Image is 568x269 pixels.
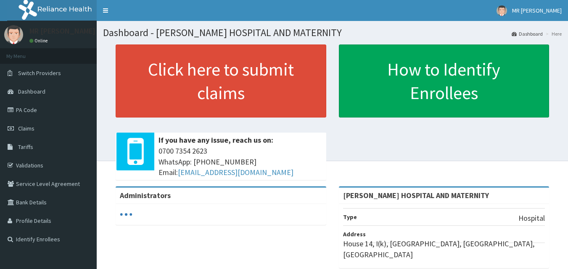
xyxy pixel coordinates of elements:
[18,69,61,77] span: Switch Providers
[339,44,550,118] a: How to Identify Enrollees
[159,135,273,145] b: If you have any issue, reach us on:
[178,167,293,177] a: [EMAIL_ADDRESS][DOMAIN_NAME]
[343,230,366,238] b: Address
[512,30,543,37] a: Dashboard
[18,88,45,95] span: Dashboard
[29,27,95,35] p: MR [PERSON_NAME]
[343,238,545,260] p: House 14, I(k), [GEOGRAPHIC_DATA], [GEOGRAPHIC_DATA], [GEOGRAPHIC_DATA]
[120,191,171,200] b: Administrators
[497,5,507,16] img: User Image
[343,213,357,221] b: Type
[29,38,50,44] a: Online
[544,30,562,37] li: Here
[18,143,33,151] span: Tariffs
[103,27,562,38] h1: Dashboard - [PERSON_NAME] HOSPITAL AND MATERNITY
[518,213,545,224] p: Hospital
[116,44,326,118] a: Click here to submit claims
[343,191,489,200] strong: [PERSON_NAME] HOSPITAL AND MATERNITY
[4,25,23,44] img: User Image
[159,146,322,178] span: 0700 7354 2623 WhatsApp: [PHONE_NUMBER] Email:
[120,208,132,221] svg: audio-loading
[512,7,562,14] span: MR [PERSON_NAME]
[18,125,34,132] span: Claims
